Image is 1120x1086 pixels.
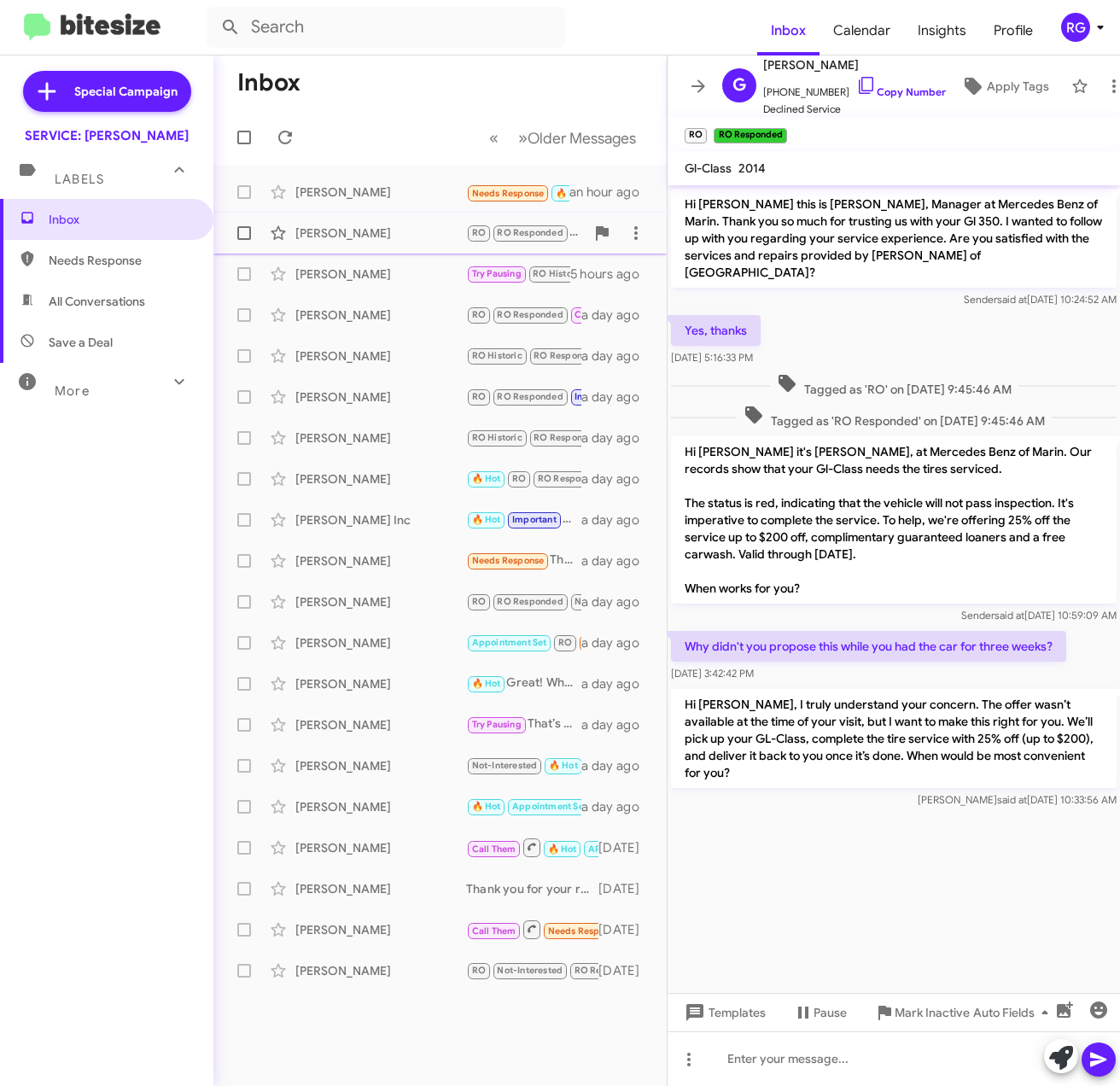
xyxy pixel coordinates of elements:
[598,880,653,897] div: [DATE]
[581,429,653,447] div: a day ago
[466,428,581,447] div: Can I make an appointment for you?
[549,760,578,771] span: 🔥 Hot
[671,631,1066,662] p: Why didn't you propose this while you had the car for three weeks?
[466,715,581,734] div: That’s perfectly fine! Just let me know when you’re ready, and we can schedule your appointment.
[49,334,113,351] span: Save a Deal
[512,514,557,525] span: Important
[295,388,466,406] div: [PERSON_NAME]
[534,350,636,361] span: RO Responded Historic
[49,211,194,228] span: Inbox
[856,85,946,98] a: Copy Number
[466,181,569,202] div: Inbound Call
[295,511,466,528] div: [PERSON_NAME] Inc
[472,309,486,320] span: RO
[946,71,1063,102] button: Apply Tags
[466,223,585,242] div: Hi [PERSON_NAME], I truly understand your concern. The offer wasn’t available at the time of your...
[295,921,466,938] div: [PERSON_NAME]
[1047,13,1101,42] button: RG
[860,997,983,1028] button: Mark Inactive
[671,315,761,346] p: Yes, thanks
[472,801,501,812] span: 🔥 Hot
[472,555,545,566] span: Needs Response
[581,757,653,774] div: a day ago
[49,252,194,269] span: Needs Response
[472,678,501,689] span: 🔥 Hot
[472,391,486,402] span: RO
[581,675,653,692] div: a day ago
[295,962,466,979] div: [PERSON_NAME]
[581,347,653,365] div: a day ago
[548,844,577,855] span: 🔥 Hot
[581,307,653,324] div: a day ago
[814,997,847,1028] span: Pause
[466,837,598,858] div: Ok. Will let you know
[74,83,178,100] span: Special Campaign
[732,72,746,99] span: G
[598,921,653,938] div: [DATE]
[466,880,598,897] div: Thank you for your response! Feel free to reach out when you're ready to schedule your service ap...
[295,266,466,283] div: [PERSON_NAME]
[295,552,466,569] div: [PERSON_NAME]
[757,6,820,55] span: Inbox
[466,633,581,652] div: Thanks [PERSON_NAME]. We appreciate the tire repair. However the tires were fairly new from you a...
[973,997,1055,1028] span: Auto Fields
[738,161,766,176] span: 2014
[997,293,1027,306] span: said at
[671,667,754,680] span: [DATE] 3:42:42 PM
[581,511,653,528] div: a day ago
[538,473,604,484] span: RO Responded
[295,347,466,365] div: [PERSON_NAME]
[518,127,528,149] span: »
[466,960,598,980] div: My car is not yet in need of service. Check in your records.
[466,592,581,611] div: Fix
[569,184,653,201] div: an hour ago
[466,919,598,940] div: Inbound Call
[295,675,466,692] div: [PERSON_NAME]
[466,756,581,775] div: Hi Bong, we do have a coupon on our website that I can honor for $100.00 off brake pad & rotor re...
[472,965,486,976] span: RO
[671,436,1117,604] p: Hi [PERSON_NAME] it's [PERSON_NAME], at Mercedes Benz of Marin. Our records show that your Gl-Cla...
[49,293,145,310] span: All Conversations
[472,925,516,937] span: Call Them
[558,637,572,648] span: RO
[575,965,640,976] span: RO Responded
[671,351,753,364] span: [DATE] 5:16:33 PM
[295,593,466,610] div: [PERSON_NAME]
[997,793,1027,806] span: said at
[534,432,636,443] span: RO Responded Historic
[55,172,104,187] span: Labels
[472,268,522,279] span: Try Pausing
[904,6,980,55] a: Insights
[820,6,904,55] a: Calendar
[508,120,646,155] button: Next
[548,925,621,937] span: Needs Response
[714,128,786,143] small: RO Responded
[466,797,581,816] div: I've scheduled your appointment for [DATE] 10:30 AM. We look forward to seeing you then!
[497,965,563,976] span: Not-Interested
[472,844,516,855] span: Call Them
[237,69,300,96] h1: Inbox
[55,383,90,399] span: More
[918,793,1117,806] span: [PERSON_NAME] [DATE] 10:33:56 AM
[987,71,1049,102] span: Apply Tags
[295,716,466,733] div: [PERSON_NAME]
[295,757,466,774] div: [PERSON_NAME]
[581,634,653,651] div: a day ago
[570,266,653,283] div: 5 hours ago
[497,391,563,402] span: RO Responded
[533,268,583,279] span: RO Historic
[466,551,581,570] div: Thanks anyway
[995,609,1024,622] span: said at
[668,997,779,1028] button: Templates
[763,55,946,75] span: [PERSON_NAME]
[479,120,509,155] button: Previous
[497,596,563,607] span: RO Responded
[466,387,581,406] div: Will do. Thank you!
[466,264,570,283] div: Need to earn the money.
[497,227,563,238] span: RO Responded
[598,962,653,979] div: [DATE]
[466,674,581,693] div: Great! What time [DATE] works best for you to bring in your vehicle for service?
[588,844,672,855] span: APPOINTMENT SET
[295,225,466,242] div: [PERSON_NAME]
